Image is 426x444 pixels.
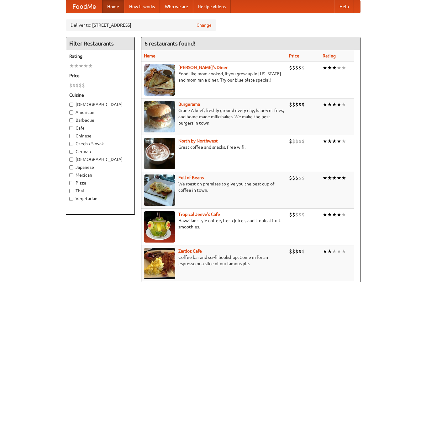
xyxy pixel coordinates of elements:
[298,64,302,71] li: $
[144,138,175,169] img: north.jpg
[145,40,195,46] ng-pluralize: 6 restaurants found!
[79,82,82,89] li: $
[82,82,85,89] li: $
[197,22,212,28] a: Change
[69,53,131,59] h5: Rating
[341,101,346,108] li: ★
[289,248,292,255] li: $
[341,174,346,181] li: ★
[302,64,305,71] li: $
[332,64,337,71] li: ★
[295,174,298,181] li: $
[144,144,284,150] p: Great coffee and snacks. Free wifi.
[66,37,134,50] h4: Filter Restaurants
[102,0,124,13] a: Home
[69,173,73,177] input: Mexican
[69,117,131,123] label: Barbecue
[323,174,327,181] li: ★
[289,64,292,71] li: $
[337,248,341,255] li: ★
[298,248,302,255] li: $
[144,181,284,193] p: We roast on premises to give you the best cup of coffee in town.
[341,211,346,218] li: ★
[178,102,200,107] a: Burgerama
[302,211,305,218] li: $
[295,64,298,71] li: $
[292,248,295,255] li: $
[178,212,220,217] a: Tropical Jeeve's Cafe
[69,72,131,79] h5: Price
[302,101,305,108] li: $
[69,165,73,169] input: Japanese
[332,211,337,218] li: ★
[69,158,73,162] input: [DEMOGRAPHIC_DATA]
[144,211,175,243] img: jeeves.jpg
[144,217,284,230] p: Hawaiian style coffee, fresh juices, and tropical fruit smoothies.
[323,64,327,71] li: ★
[193,0,231,13] a: Recipe videos
[69,110,73,115] input: American
[144,101,175,132] img: burgerama.jpg
[69,148,131,155] label: German
[332,101,337,108] li: ★
[289,211,292,218] li: $
[69,133,131,139] label: Chinese
[292,101,295,108] li: $
[323,138,327,145] li: ★
[289,138,292,145] li: $
[83,62,88,69] li: ★
[69,126,73,130] input: Cafe
[69,188,131,194] label: Thai
[337,138,341,145] li: ★
[69,101,131,108] label: [DEMOGRAPHIC_DATA]
[144,174,175,206] img: beans.jpg
[337,211,341,218] li: ★
[69,109,131,115] label: American
[289,53,299,58] a: Price
[337,101,341,108] li: ★
[323,248,327,255] li: ★
[69,197,73,201] input: Vegetarian
[69,125,131,131] label: Cafe
[341,248,346,255] li: ★
[144,248,175,279] img: zardoz.jpg
[178,65,228,70] a: [PERSON_NAME]'s Diner
[327,64,332,71] li: ★
[292,138,295,145] li: $
[88,62,93,69] li: ★
[69,180,131,186] label: Pizza
[302,138,305,145] li: $
[295,211,298,218] li: $
[69,172,131,178] label: Mexican
[69,195,131,202] label: Vegetarian
[66,0,102,13] a: FoodMe
[66,19,216,31] div: Deliver to: [STREET_ADDRESS]
[302,248,305,255] li: $
[178,249,202,254] a: Zardoz Cafe
[69,142,73,146] input: Czech / Slovak
[124,0,160,13] a: How it works
[144,53,155,58] a: Name
[178,175,204,180] a: Full of Beans
[323,53,336,58] a: Rating
[69,150,73,154] input: German
[144,107,284,126] p: Grade A beef, freshly ground every day, hand-cut fries, and home-made milkshakes. We make the bes...
[341,138,346,145] li: ★
[69,156,131,163] label: [DEMOGRAPHIC_DATA]
[292,64,295,71] li: $
[332,138,337,145] li: ★
[69,181,73,185] input: Pizza
[298,211,302,218] li: $
[334,0,354,13] a: Help
[289,101,292,108] li: $
[327,138,332,145] li: ★
[302,174,305,181] li: $
[289,174,292,181] li: $
[69,62,74,69] li: ★
[298,138,302,145] li: $
[327,101,332,108] li: ★
[323,101,327,108] li: ★
[69,92,131,98] h5: Cuisine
